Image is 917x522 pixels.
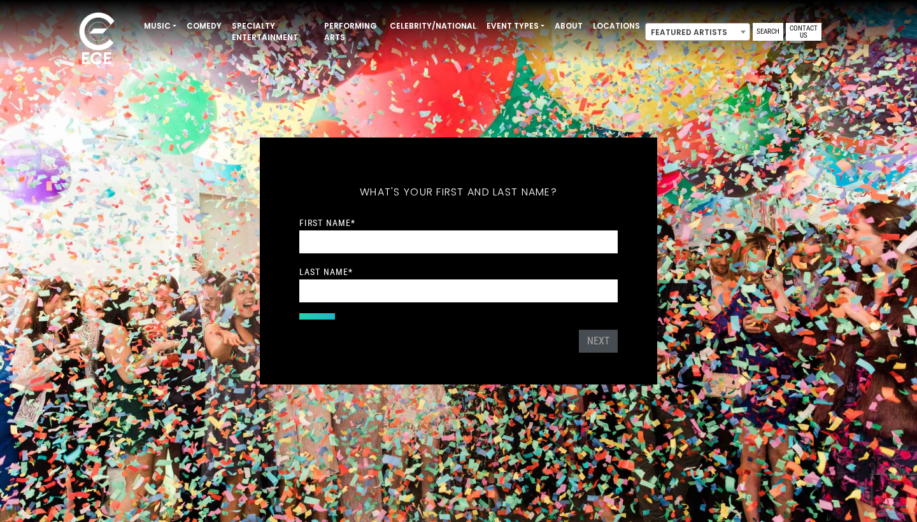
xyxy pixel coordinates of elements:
[646,24,750,41] span: Featured Artists
[481,15,550,37] a: Event Types
[645,23,750,41] span: Featured Artists
[139,15,181,37] a: Music
[550,15,588,37] a: About
[786,23,821,41] a: Contact Us
[299,266,353,278] label: Last Name
[227,15,319,48] a: Specialty Entertainment
[753,23,783,41] a: Search
[65,9,129,71] img: ece_new_logo_whitev2-1.png
[588,15,645,37] a: Locations
[181,15,227,37] a: Comedy
[385,15,481,37] a: Celebrity/National
[299,169,618,215] h5: What's your first and last name?
[319,15,385,48] a: Performing Arts
[299,217,355,229] label: First Name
